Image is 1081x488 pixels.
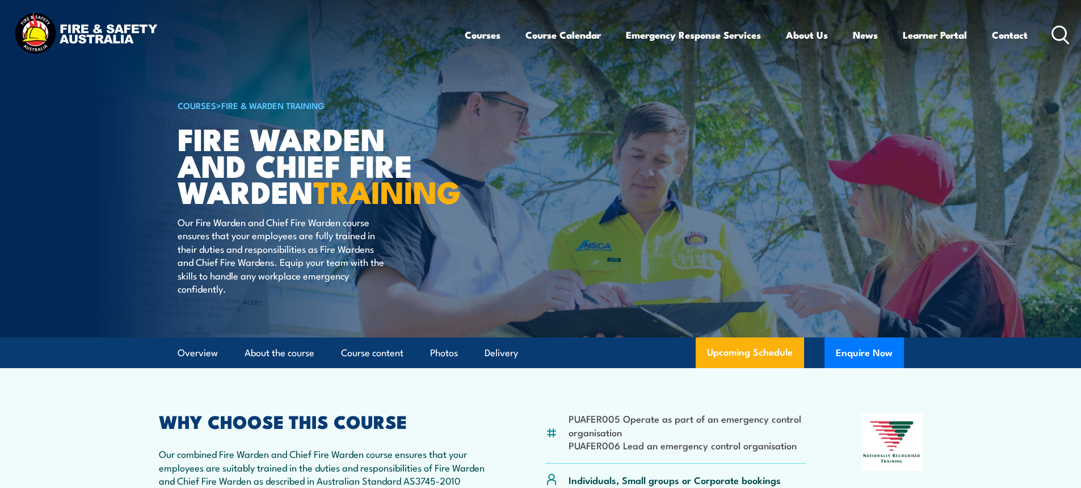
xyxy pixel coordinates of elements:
p: Individuals, Small groups or Corporate bookings [569,473,781,486]
a: Emergency Response Services [626,20,761,50]
a: News [853,20,878,50]
a: Contact [992,20,1028,50]
a: Learner Portal [903,20,967,50]
li: PUAFER006 Lead an emergency control organisation [569,439,806,452]
a: Delivery [485,338,518,368]
a: Overview [178,338,218,368]
a: COURSES [178,99,216,111]
li: PUAFER005 Operate as part of an emergency control organisation [569,412,806,439]
a: Fire & Warden Training [221,99,325,111]
strong: TRAINING [313,167,461,214]
a: About the course [245,338,314,368]
h1: Fire Warden and Chief Fire Warden [178,125,458,205]
button: Enquire Now [825,337,904,368]
a: About Us [786,20,828,50]
img: Nationally Recognised Training logo. [861,413,923,471]
h6: > [178,98,458,112]
a: Upcoming Schedule [696,337,804,368]
h2: WHY CHOOSE THIS COURSE [159,413,490,429]
a: Course Calendar [525,20,601,50]
a: Photos [430,338,458,368]
a: Course content [341,338,403,368]
p: Our Fire Warden and Chief Fire Warden course ensures that your employees are fully trained in the... [178,215,385,295]
a: Courses [465,20,500,50]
